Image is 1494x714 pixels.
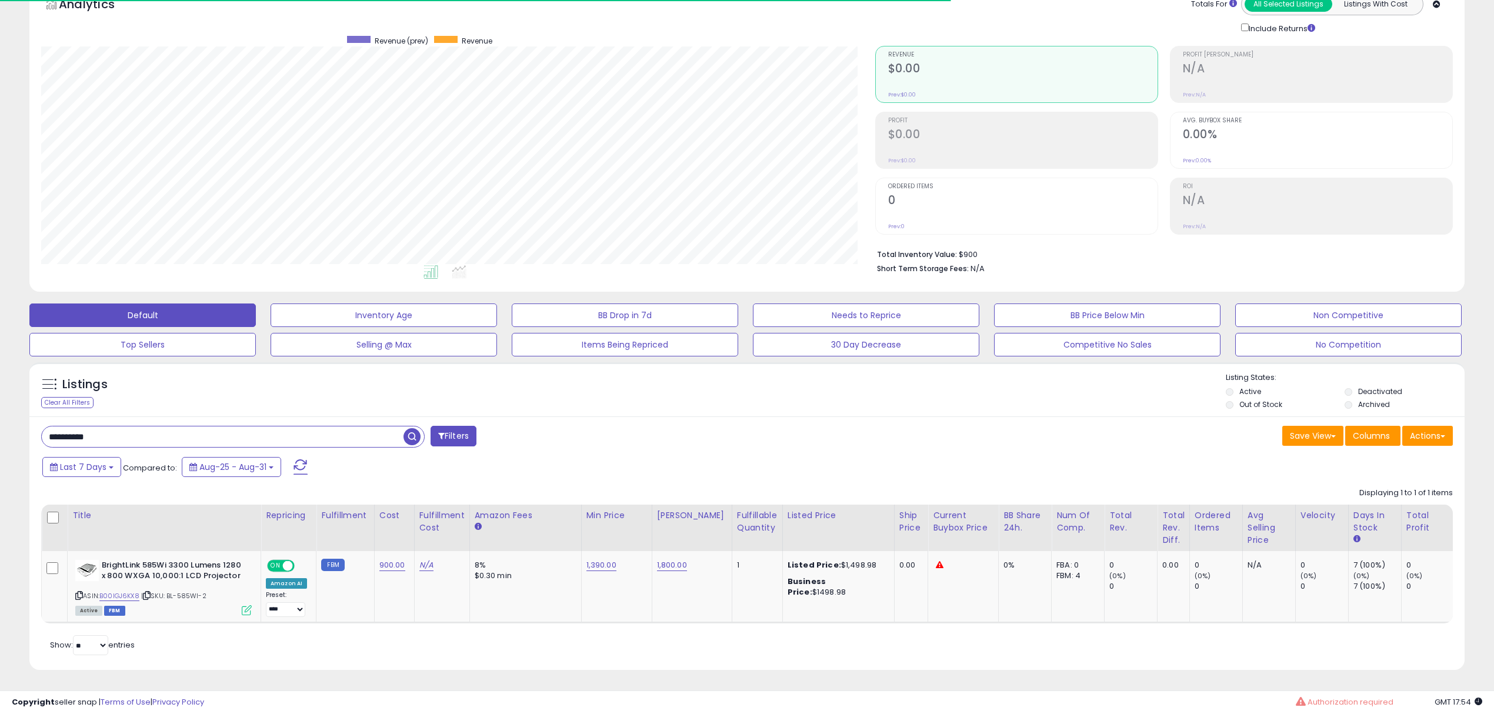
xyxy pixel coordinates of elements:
span: | SKU: BL-585WI-2 [141,591,206,600]
label: Archived [1358,399,1390,409]
button: Needs to Reprice [753,303,979,327]
div: BB Share 24h. [1003,509,1046,534]
span: Authorization required [1308,696,1393,708]
div: 0% [1003,560,1042,570]
span: Profit [888,118,1158,124]
b: Business Price: [788,576,826,598]
small: Prev: 0 [888,223,905,230]
div: seller snap | | [12,697,204,708]
button: Non Competitive [1235,303,1462,327]
span: Revenue (prev) [375,36,428,46]
button: Selling @ Max [271,333,497,356]
h2: N/A [1183,193,1452,209]
span: Profit [PERSON_NAME] [1183,52,1452,58]
div: $1,498.98 [788,560,885,570]
span: 2025-09-8 17:54 GMT [1435,696,1482,708]
div: Fulfillable Quantity [737,509,778,534]
h5: Listings [62,376,108,393]
button: Columns [1345,426,1400,446]
b: Short Term Storage Fees: [877,263,969,273]
small: (0%) [1109,571,1126,580]
span: Compared to: [123,462,177,473]
span: Columns [1353,430,1390,442]
small: Prev: N/A [1183,91,1206,98]
div: $1498.98 [788,576,885,598]
div: 0 [1109,581,1157,592]
small: Days In Stock. [1353,534,1360,545]
div: Min Price [586,509,647,522]
button: Top Sellers [29,333,256,356]
div: 0 [1300,560,1348,570]
li: $900 [877,246,1445,261]
span: Last 7 Days [60,461,106,473]
div: Fulfillment [321,509,369,522]
button: Save View [1282,426,1343,446]
small: Prev: 0.00% [1183,157,1211,164]
div: Avg Selling Price [1248,509,1290,546]
a: 1,800.00 [657,559,687,571]
span: ROI [1183,183,1452,190]
b: BrightLink 585Wi 3300 Lumens 1280 x 800 WXGA 10,000:1 LCD Projector [102,560,245,585]
button: Default [29,303,256,327]
span: All listings currently available for purchase on Amazon [75,606,102,616]
div: 0 [1406,560,1454,570]
div: Current Buybox Price [933,509,993,534]
small: FBM [321,559,344,571]
h2: 0.00% [1183,128,1452,144]
button: Last 7 Days [42,457,121,477]
h2: 0 [888,193,1158,209]
span: Avg. Buybox Share [1183,118,1452,124]
span: Revenue [462,36,492,46]
div: 0 [1195,581,1242,592]
h2: N/A [1183,62,1452,78]
div: Preset: [266,591,307,618]
a: N/A [419,559,433,571]
button: Filters [431,426,476,446]
div: Amazon Fees [475,509,576,522]
small: (0%) [1195,571,1211,580]
label: Active [1239,386,1261,396]
a: B00IGJ6KX8 [99,591,139,601]
small: Prev: $0.00 [888,157,916,164]
span: Aug-25 - Aug-31 [199,461,266,473]
div: 0.00 [1162,560,1180,570]
div: Ordered Items [1195,509,1238,534]
div: Title [72,509,256,522]
button: 30 Day Decrease [753,333,979,356]
span: FBM [104,606,125,616]
small: Amazon Fees. [475,522,482,532]
button: Items Being Repriced [512,333,738,356]
label: Deactivated [1358,386,1402,396]
div: Include Returns [1232,21,1329,35]
div: Repricing [266,509,311,522]
div: Total Rev. Diff. [1162,509,1185,546]
div: 0 [1406,581,1454,592]
img: 317Bhps8myL._SL40_.jpg [75,560,99,581]
div: 1 [737,560,773,570]
div: Num of Comp. [1056,509,1099,534]
a: 900.00 [379,559,405,571]
div: 0 [1109,560,1157,570]
button: Actions [1402,426,1453,446]
button: BB Price Below Min [994,303,1220,327]
div: 8% [475,560,572,570]
div: Listed Price [788,509,889,522]
span: Show: entries [50,639,135,650]
div: Displaying 1 to 1 of 1 items [1359,488,1453,499]
div: $0.30 min [475,570,572,581]
span: Revenue [888,52,1158,58]
div: Cost [379,509,409,522]
b: Listed Price: [788,559,841,570]
span: N/A [971,263,985,274]
a: Terms of Use [101,696,151,708]
small: Prev: $0.00 [888,91,916,98]
button: Aug-25 - Aug-31 [182,457,281,477]
div: Clear All Filters [41,397,94,408]
button: BB Drop in 7d [512,303,738,327]
div: FBA: 0 [1056,560,1095,570]
h2: $0.00 [888,128,1158,144]
div: ASIN: [75,560,252,615]
span: Ordered Items [888,183,1158,190]
button: Competitive No Sales [994,333,1220,356]
div: Velocity [1300,509,1343,522]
